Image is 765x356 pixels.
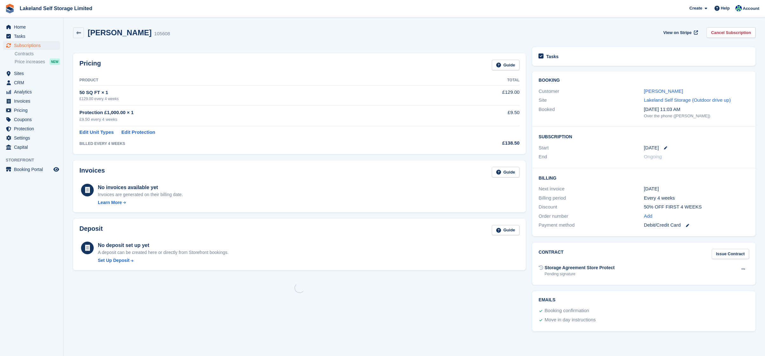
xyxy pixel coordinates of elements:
[721,5,730,11] span: Help
[644,195,749,202] div: Every 4 weeks
[79,75,438,86] th: Product
[644,106,749,113] div: [DATE] 11:03 AM
[3,133,60,142] a: menu
[14,106,52,115] span: Pricing
[644,154,662,159] span: Ongoing
[98,199,122,206] div: Learn More
[98,199,183,206] a: Learn More
[538,175,749,181] h2: Billing
[735,5,742,11] img: Steve Aynsley
[14,41,52,50] span: Subscriptions
[79,225,103,236] h2: Deposit
[98,249,229,256] p: A deposit can be created here or directly from Storefront bookings.
[98,184,183,191] div: No invoices available yet
[689,5,702,11] span: Create
[492,225,520,236] a: Guide
[3,32,60,41] a: menu
[14,69,52,78] span: Sites
[3,165,60,174] a: menu
[17,3,95,14] a: Lakeland Self Storage Limited
[538,97,644,104] div: Site
[50,58,60,65] div: NEW
[492,60,520,70] a: Guide
[5,4,15,13] img: stora-icon-8386f47178a22dfd0bd8f6a31ec36ba5ce8667c1dd55bd0f319d3a0aa187defe.svg
[3,69,60,78] a: menu
[644,213,653,220] a: Add
[538,144,644,152] div: Start
[538,203,644,211] div: Discount
[79,141,438,147] div: BILLED EVERY 4 WEEKS
[3,78,60,87] a: menu
[538,185,644,193] div: Next invoice
[538,133,749,140] h2: Subscription
[79,116,438,123] div: £9.50 every 4 weeks
[538,195,644,202] div: Billing period
[14,97,52,106] span: Invoices
[492,167,520,177] a: Guide
[14,78,52,87] span: CRM
[644,97,731,103] a: Lakeland Self Storage (Outdoor drive up)
[661,27,699,38] a: View on Stripe
[14,133,52,142] span: Settings
[3,124,60,133] a: menu
[438,106,519,126] td: £9.50
[15,59,45,65] span: Price increases
[79,109,438,116] div: Protection £1,000.00 × 1
[538,222,644,229] div: Payment method
[538,213,644,220] div: Order number
[545,307,589,315] div: Booking confirmation
[14,87,52,96] span: Analytics
[644,144,659,152] time: 2025-09-05 00:00:00 UTC
[707,27,755,38] a: Cancel Subscription
[3,23,60,31] a: menu
[438,85,519,105] td: £129.00
[538,249,564,259] h2: Contract
[14,32,52,41] span: Tasks
[3,97,60,106] a: menu
[98,257,130,264] div: Set Up Deposit
[14,115,52,124] span: Coupons
[6,157,63,163] span: Storefront
[545,264,614,271] div: Storage Agreement Store Protect
[79,129,114,136] a: Edit Unit Types
[644,222,749,229] div: Debit/Credit Card
[14,124,52,133] span: Protection
[15,58,60,65] a: Price increases NEW
[154,30,170,38] div: 105608
[546,54,559,59] h2: Tasks
[98,257,229,264] a: Set Up Deposit
[121,129,155,136] a: Edit Protection
[52,166,60,173] a: Preview store
[79,167,105,177] h2: Invoices
[98,191,183,198] div: Invoices are generated on their billing date.
[3,87,60,96] a: menu
[98,242,229,249] div: No deposit set up yet
[14,23,52,31] span: Home
[538,153,644,161] div: End
[79,89,438,96] div: 50 SQ FT × 1
[644,203,749,211] div: 50% OFF FIRST 4 WEEKS
[663,30,692,36] span: View on Stripe
[545,316,596,324] div: Move in day instructions
[538,78,749,83] h2: Booking
[3,143,60,152] a: menu
[79,96,438,102] div: £129.00 every 4 weeks
[743,5,759,12] span: Account
[14,165,52,174] span: Booking Portal
[79,60,101,70] h2: Pricing
[538,298,749,303] h2: Emails
[88,28,152,37] h2: [PERSON_NAME]
[644,88,683,94] a: [PERSON_NAME]
[538,88,644,95] div: Customer
[438,75,519,86] th: Total
[15,51,60,57] a: Contracts
[545,271,614,277] div: Pending signature
[538,106,644,119] div: Booked
[712,249,749,259] a: Issue Contract
[3,106,60,115] a: menu
[644,185,749,193] div: [DATE]
[644,113,749,119] div: Over the phone ([PERSON_NAME])
[438,140,519,147] div: £138.50
[3,41,60,50] a: menu
[14,143,52,152] span: Capital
